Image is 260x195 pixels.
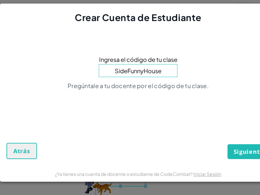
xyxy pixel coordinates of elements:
a: Iniciar Sesión [193,171,221,177]
span: ¿Ya tienes una cuenta de docente o estudiante de CodeCombat? [55,171,193,177]
span: Crear Cuenta de Estudiante [75,12,201,23]
span: Pregúntale a tu docente por el código de tu clase. [68,82,209,89]
span: Atrás [13,147,30,155]
span: Ingresa el código de tu clase [99,55,177,64]
button: Atrás [6,143,37,159]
